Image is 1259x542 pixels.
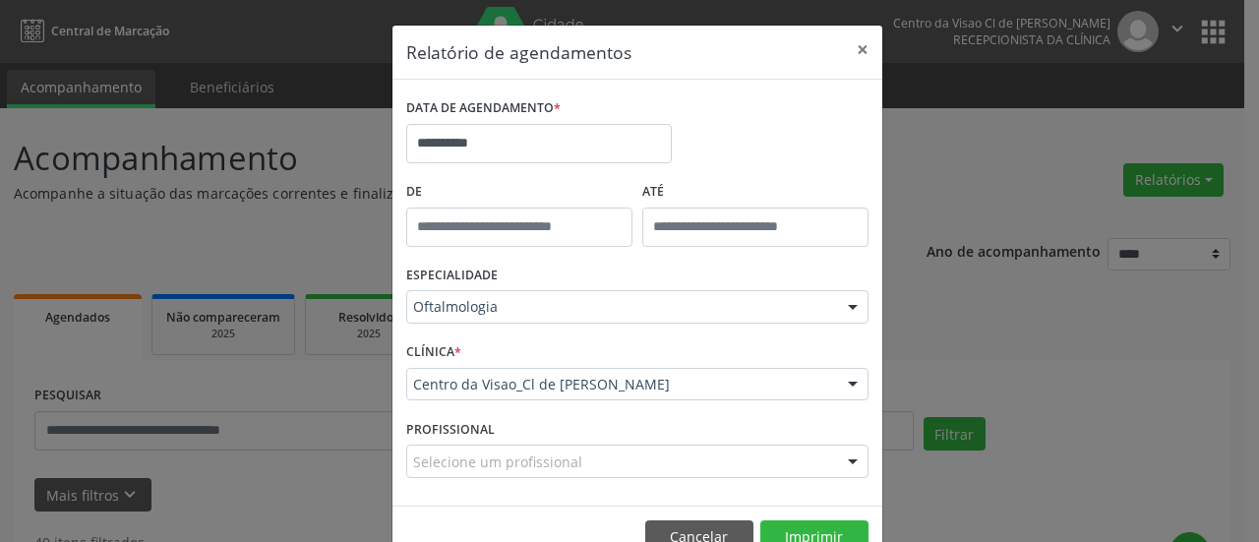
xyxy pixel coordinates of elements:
label: ATÉ [642,177,869,208]
span: Oftalmologia [413,297,828,317]
label: PROFISSIONAL [406,414,495,445]
span: Centro da Visao_Cl de [PERSON_NAME] [413,375,828,394]
label: ESPECIALIDADE [406,261,498,291]
h5: Relatório de agendamentos [406,39,631,65]
span: Selecione um profissional [413,452,582,472]
button: Close [843,26,882,74]
label: CLÍNICA [406,337,461,368]
label: De [406,177,632,208]
label: DATA DE AGENDAMENTO [406,93,561,124]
